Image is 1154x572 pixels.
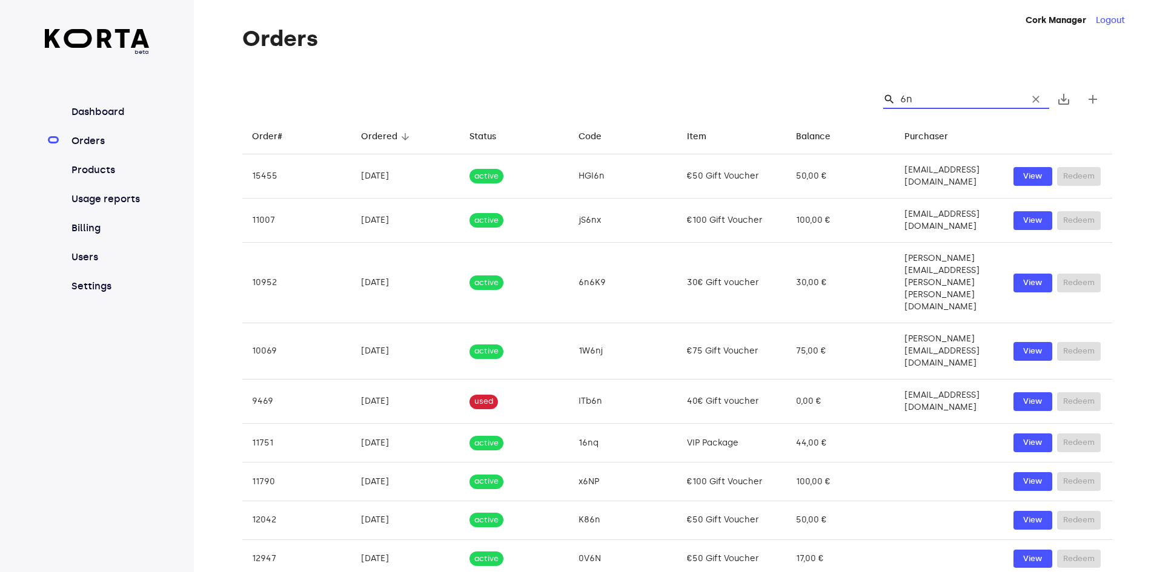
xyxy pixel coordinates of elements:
button: View [1013,167,1052,186]
span: View [1020,169,1046,183]
span: active [469,476,503,487]
a: Settings [69,279,150,294]
button: View [1013,274,1052,292]
span: View [1020,214,1046,228]
td: [DATE] [351,380,460,424]
a: Products [69,163,150,177]
span: used [469,396,498,407]
td: 1W6nj [569,323,678,380]
td: €50 Gift Voucher [677,501,786,539]
span: active [469,215,503,226]
td: x6NP [569,462,678,501]
td: HGI6n [569,154,678,199]
span: save_alt [1056,92,1071,107]
span: Search [883,93,895,105]
td: 10069 [242,323,351,380]
td: €100 Gift Voucher [677,462,786,501]
td: €50 Gift Voucher [677,154,786,199]
td: 11751 [242,424,351,462]
td: 44,00 € [786,424,895,462]
td: [DATE] [351,462,460,501]
span: add [1086,92,1100,107]
td: 11790 [242,462,351,501]
td: 10952 [242,243,351,323]
td: [DATE] [351,501,460,539]
span: active [469,553,503,565]
span: arrow_downward [400,131,411,142]
span: Balance [796,130,846,144]
td: VIP Package [677,424,786,462]
td: €75 Gift Voucher [677,323,786,380]
td: 9469 [242,380,351,424]
span: View [1020,395,1046,409]
button: Logout [1096,15,1125,27]
span: active [469,438,503,449]
td: [DATE] [351,154,460,199]
span: active [469,346,503,357]
td: [DATE] [351,199,460,243]
strong: Cork Manager [1026,15,1086,25]
td: 30€ Gift voucher [677,243,786,323]
span: Code [579,130,617,144]
td: [EMAIL_ADDRESS][DOMAIN_NAME] [895,199,1004,243]
button: View [1013,550,1052,568]
td: [DATE] [351,243,460,323]
div: Status [469,130,496,144]
a: Billing [69,221,150,235]
td: 100,00 € [786,462,895,501]
span: Order# [252,130,298,144]
td: ITb6n [569,380,678,424]
td: 15455 [242,154,351,199]
a: Users [69,250,150,265]
td: 11007 [242,199,351,243]
div: Code [579,130,602,144]
span: View [1020,276,1046,290]
button: View [1013,211,1052,230]
button: View [1013,472,1052,491]
span: View [1020,475,1046,488]
td: 75,00 € [786,323,895,380]
a: View [1013,433,1052,452]
span: View [1020,513,1046,527]
div: Purchaser [904,130,948,144]
span: View [1020,344,1046,358]
span: View [1020,436,1046,450]
td: 40€ Gift voucher [677,380,786,424]
a: beta [45,29,150,56]
span: active [469,277,503,289]
td: €100 Gift Voucher [677,199,786,243]
a: Usage reports [69,192,150,206]
td: 100,00 € [786,199,895,243]
input: Search [900,90,1018,109]
div: Ordered [361,130,397,144]
td: [EMAIL_ADDRESS][DOMAIN_NAME] [895,380,1004,424]
span: beta [45,48,150,56]
td: 50,00 € [786,154,895,199]
button: Clear Search [1023,86,1049,113]
td: [PERSON_NAME][EMAIL_ADDRESS][DOMAIN_NAME] [895,323,1004,380]
h1: Orders [242,27,1112,51]
td: [DATE] [351,323,460,380]
div: Balance [796,130,831,144]
button: View [1013,342,1052,361]
td: 16nq [569,424,678,462]
td: [EMAIL_ADDRESS][DOMAIN_NAME] [895,154,1004,199]
button: View [1013,511,1052,530]
td: [DATE] [351,424,460,462]
span: Purchaser [904,130,964,144]
span: active [469,171,503,182]
td: [PERSON_NAME][EMAIL_ADDRESS][PERSON_NAME][PERSON_NAME][DOMAIN_NAME] [895,243,1004,323]
span: Ordered [361,130,413,144]
td: 6n6K9 [569,243,678,323]
button: View [1013,392,1052,411]
button: Export [1049,85,1078,114]
span: Status [469,130,512,144]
